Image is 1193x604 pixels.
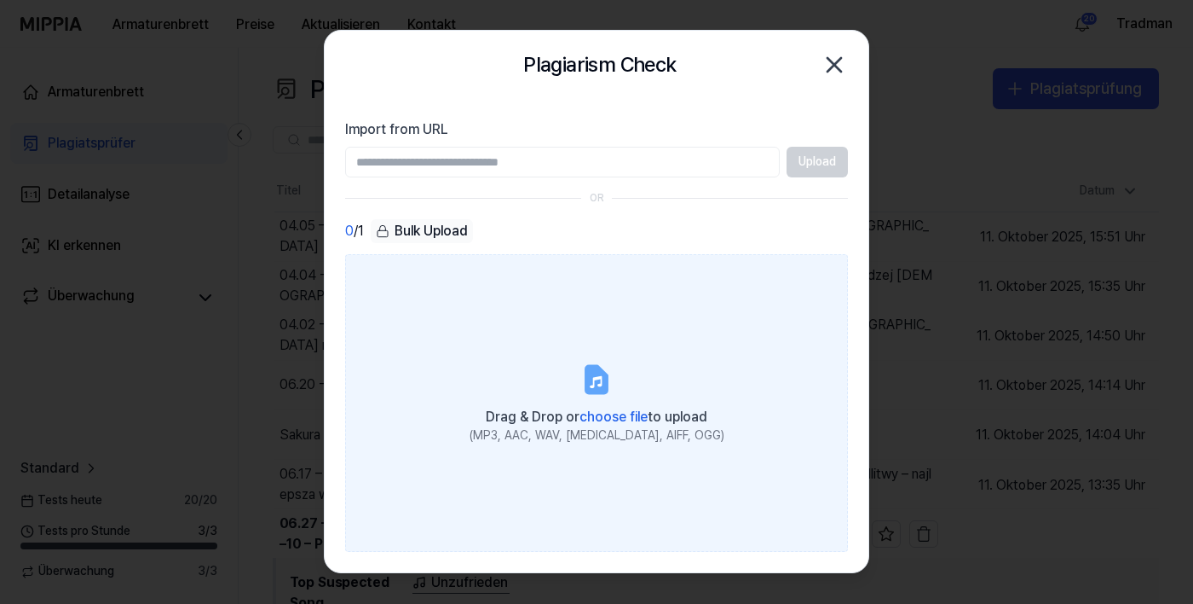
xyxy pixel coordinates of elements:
div: Bulk Upload [371,219,473,243]
span: 0 [345,222,354,242]
div: (MP3, AAC, WAV, [MEDICAL_DATA], AIFF, OGG) [470,427,724,444]
div: / 1 [345,219,364,244]
span: Drag & Drop or to upload [486,409,707,425]
span: choose file [579,409,648,425]
button: Bulk Upload [371,219,473,244]
label: Import from URL [345,119,848,140]
h2: Plagiarism Check [523,49,676,81]
div: OR [590,191,604,206]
